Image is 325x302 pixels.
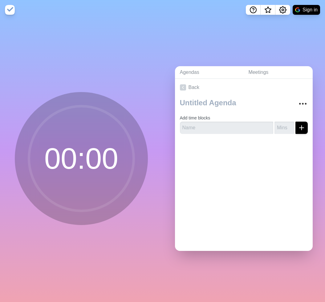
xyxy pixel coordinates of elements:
[275,5,290,15] button: Settings
[175,66,244,79] a: Agendas
[180,115,210,120] label: Add time blocks
[180,122,274,134] input: Name
[175,79,313,96] a: Back
[293,5,320,15] button: Sign in
[243,66,313,79] a: Meetings
[246,5,261,15] button: Help
[274,122,294,134] input: Mins
[295,7,300,12] img: google logo
[261,5,275,15] button: What’s new
[297,98,309,110] button: More
[5,5,15,15] img: timeblocks logo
